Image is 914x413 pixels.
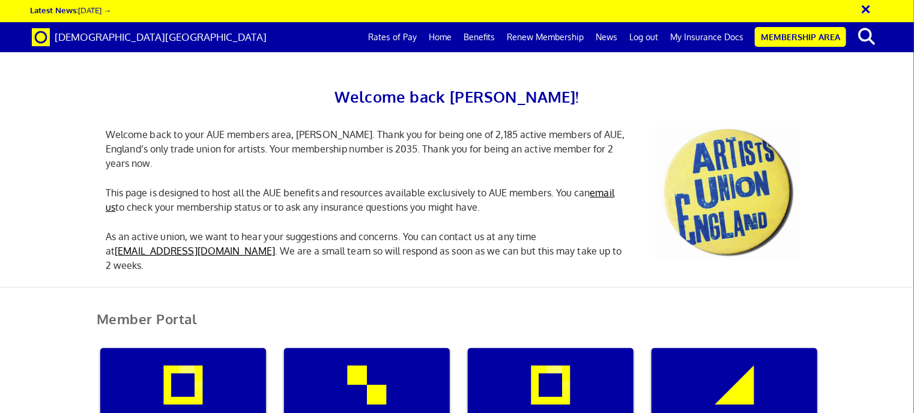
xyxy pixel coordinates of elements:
a: News [590,22,623,52]
p: As an active union, we want to hear your suggestions and concerns. You can contact us at any time... [97,229,637,273]
a: Latest News:[DATE] → [30,5,111,15]
strong: Latest News: [30,5,78,15]
a: [EMAIL_ADDRESS][DOMAIN_NAME] [115,245,275,257]
p: This page is designed to host all the AUE benefits and resources available exclusively to AUE mem... [97,185,637,214]
a: Renew Membership [501,22,590,52]
h2: Welcome back [PERSON_NAME]! [97,84,817,109]
a: Log out [623,22,664,52]
button: search [849,24,885,49]
a: My Insurance Docs [664,22,749,52]
p: Welcome back to your AUE members area, [PERSON_NAME]. Thank you for being one of 2,185 active mem... [97,127,637,170]
a: Home [423,22,458,52]
a: Membership Area [755,27,846,47]
a: Benefits [458,22,501,52]
a: Rates of Pay [362,22,423,52]
a: Brand [DEMOGRAPHIC_DATA][GEOGRAPHIC_DATA] [23,22,276,52]
span: [DEMOGRAPHIC_DATA][GEOGRAPHIC_DATA] [55,31,267,43]
h2: Member Portal [88,312,826,341]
